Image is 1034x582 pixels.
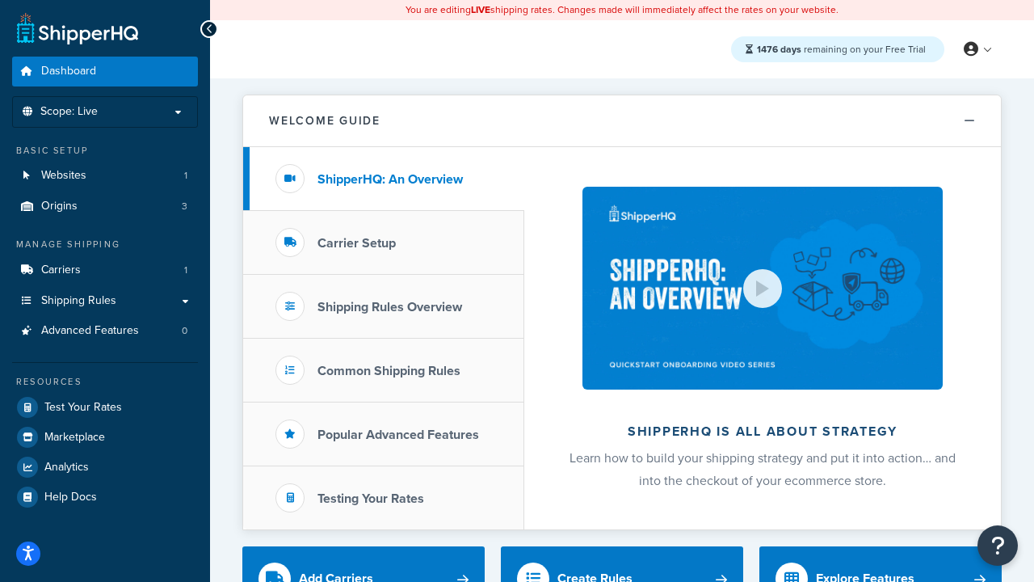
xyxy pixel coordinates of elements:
[12,423,198,452] a: Marketplace
[12,483,198,512] a: Help Docs
[12,192,198,221] li: Origins
[41,200,78,213] span: Origins
[44,491,97,504] span: Help Docs
[12,57,198,86] a: Dashboard
[12,161,198,191] a: Websites1
[317,428,479,442] h3: Popular Advanced Features
[41,264,81,277] span: Carriers
[757,42,926,57] span: remaining on your Free Trial
[317,300,462,314] h3: Shipping Rules Overview
[582,187,943,390] img: ShipperHQ is all about strategy
[184,264,187,277] span: 1
[44,461,89,474] span: Analytics
[12,316,198,346] li: Advanced Features
[977,525,1018,566] button: Open Resource Center
[570,449,956,490] span: Learn how to build your shipping strategy and put it into action… and into the checkout of your e...
[184,169,187,183] span: 1
[12,453,198,482] a: Analytics
[44,431,105,445] span: Marketplace
[41,294,116,308] span: Shipping Rules
[317,491,424,506] h3: Testing Your Rates
[12,161,198,191] li: Websites
[243,95,1001,147] button: Welcome Guide
[317,236,396,251] h3: Carrier Setup
[12,255,198,285] a: Carriers1
[317,364,460,378] h3: Common Shipping Rules
[182,324,187,338] span: 0
[12,238,198,251] div: Manage Shipping
[12,316,198,346] a: Advanced Features0
[12,393,198,422] a: Test Your Rates
[182,200,187,213] span: 3
[567,424,958,439] h2: ShipperHQ is all about strategy
[269,115,380,127] h2: Welcome Guide
[12,144,198,158] div: Basic Setup
[12,375,198,389] div: Resources
[471,2,490,17] b: LIVE
[12,255,198,285] li: Carriers
[317,172,463,187] h3: ShipperHQ: An Overview
[41,324,139,338] span: Advanced Features
[12,192,198,221] a: Origins3
[757,42,801,57] strong: 1476 days
[41,169,86,183] span: Websites
[44,401,122,415] span: Test Your Rates
[12,286,198,316] a: Shipping Rules
[41,65,96,78] span: Dashboard
[40,105,98,119] span: Scope: Live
